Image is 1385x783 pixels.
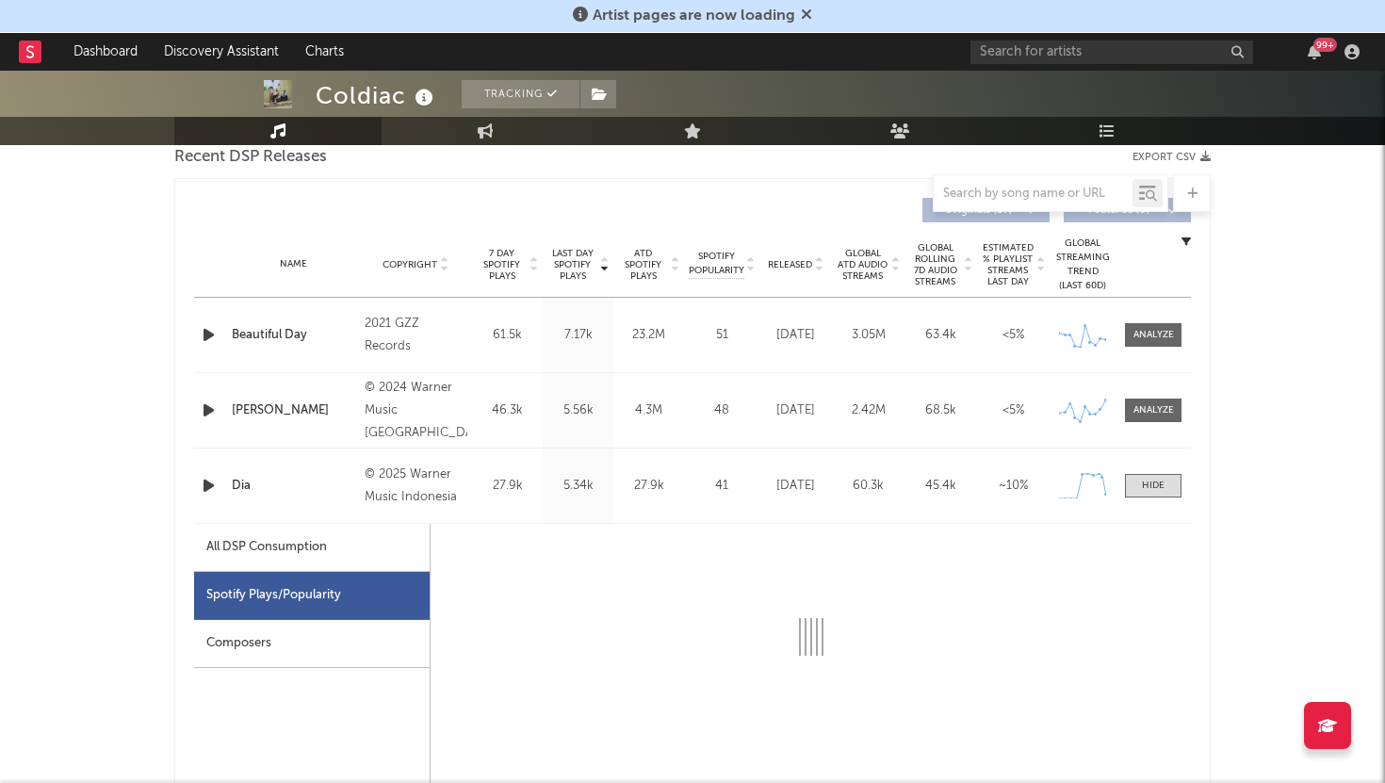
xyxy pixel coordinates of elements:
[837,326,900,345] div: 3.05M
[1308,44,1321,59] button: 99+
[764,477,827,496] div: [DATE]
[837,248,888,282] span: Global ATD Audio Streams
[365,313,467,358] div: 2021 GZZ Records
[365,377,467,445] div: © 2024 Warner Music [GEOGRAPHIC_DATA]
[689,250,744,278] span: Spotify Popularity
[477,248,527,282] span: 7 Day Spotify Plays
[618,477,679,496] div: 27.9k
[477,326,538,345] div: 61.5k
[547,477,609,496] div: 5.34k
[837,401,900,420] div: 2.42M
[909,401,972,420] div: 68.5k
[982,401,1045,420] div: <5%
[909,477,972,496] div: 45.4k
[232,401,355,420] a: [PERSON_NAME]
[292,33,357,71] a: Charts
[982,477,1045,496] div: ~ 10 %
[689,401,755,420] div: 48
[232,257,355,271] div: Name
[462,80,579,108] button: Tracking
[232,326,355,345] a: Beautiful Day
[982,242,1034,287] span: Estimated % Playlist Streams Last Day
[764,326,827,345] div: [DATE]
[151,33,292,71] a: Discovery Assistant
[618,401,679,420] div: 4.3M
[909,326,972,345] div: 63.4k
[194,620,430,668] div: Composers
[768,259,812,270] span: Released
[194,572,430,620] div: Spotify Plays/Popularity
[174,146,327,169] span: Recent DSP Releases
[1313,38,1337,52] div: 99 +
[194,524,430,572] div: All DSP Consumption
[547,401,609,420] div: 5.56k
[934,187,1132,202] input: Search by song name or URL
[593,8,795,24] span: Artist pages are now loading
[232,477,355,496] a: Dia
[365,464,467,509] div: © 2025 Warner Music Indonesia
[477,477,538,496] div: 27.9k
[618,326,679,345] div: 23.2M
[316,80,438,111] div: Coldiac
[801,8,812,24] span: Dismiss
[383,259,437,270] span: Copyright
[689,477,755,496] div: 41
[547,326,609,345] div: 7.17k
[1054,237,1111,293] div: Global Streaming Trend (Last 60D)
[477,401,538,420] div: 46.3k
[970,41,1253,64] input: Search for artists
[618,248,668,282] span: ATD Spotify Plays
[1132,152,1211,163] button: Export CSV
[547,248,597,282] span: Last Day Spotify Plays
[764,401,827,420] div: [DATE]
[689,326,755,345] div: 51
[982,326,1045,345] div: <5%
[206,536,327,559] div: All DSP Consumption
[909,242,961,287] span: Global Rolling 7D Audio Streams
[60,33,151,71] a: Dashboard
[837,477,900,496] div: 60.3k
